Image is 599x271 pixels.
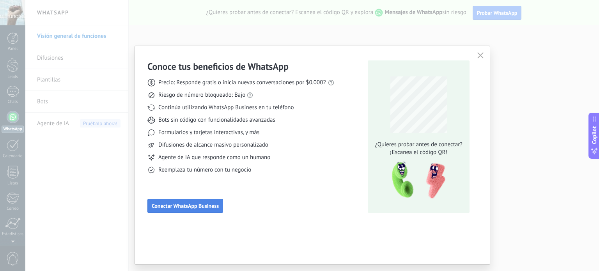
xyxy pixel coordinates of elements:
[147,199,223,213] button: Conectar WhatsApp Business
[373,141,465,149] span: ¿Quieres probar antes de conectar?
[158,141,268,149] span: Difusiones de alcance masivo personalizado
[158,104,294,112] span: Continúa utilizando WhatsApp Business en tu teléfono
[158,129,259,136] span: Formularios y tarjetas interactivas, y más
[147,60,289,73] h3: Conoce tus beneficios de WhatsApp
[158,79,326,87] span: Precio: Responde gratis o inicia nuevas conversaciones por $0.0002
[152,203,219,209] span: Conectar WhatsApp Business
[373,149,465,156] span: ¡Escanea el código QR!
[590,126,598,144] span: Copilot
[158,166,251,174] span: Reemplaza tu número con tu negocio
[158,116,275,124] span: Bots sin código con funcionalidades avanzadas
[158,91,245,99] span: Riesgo de número bloqueado: Bajo
[158,154,270,161] span: Agente de IA que responde como un humano
[385,159,447,201] img: qr-pic-1x.png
